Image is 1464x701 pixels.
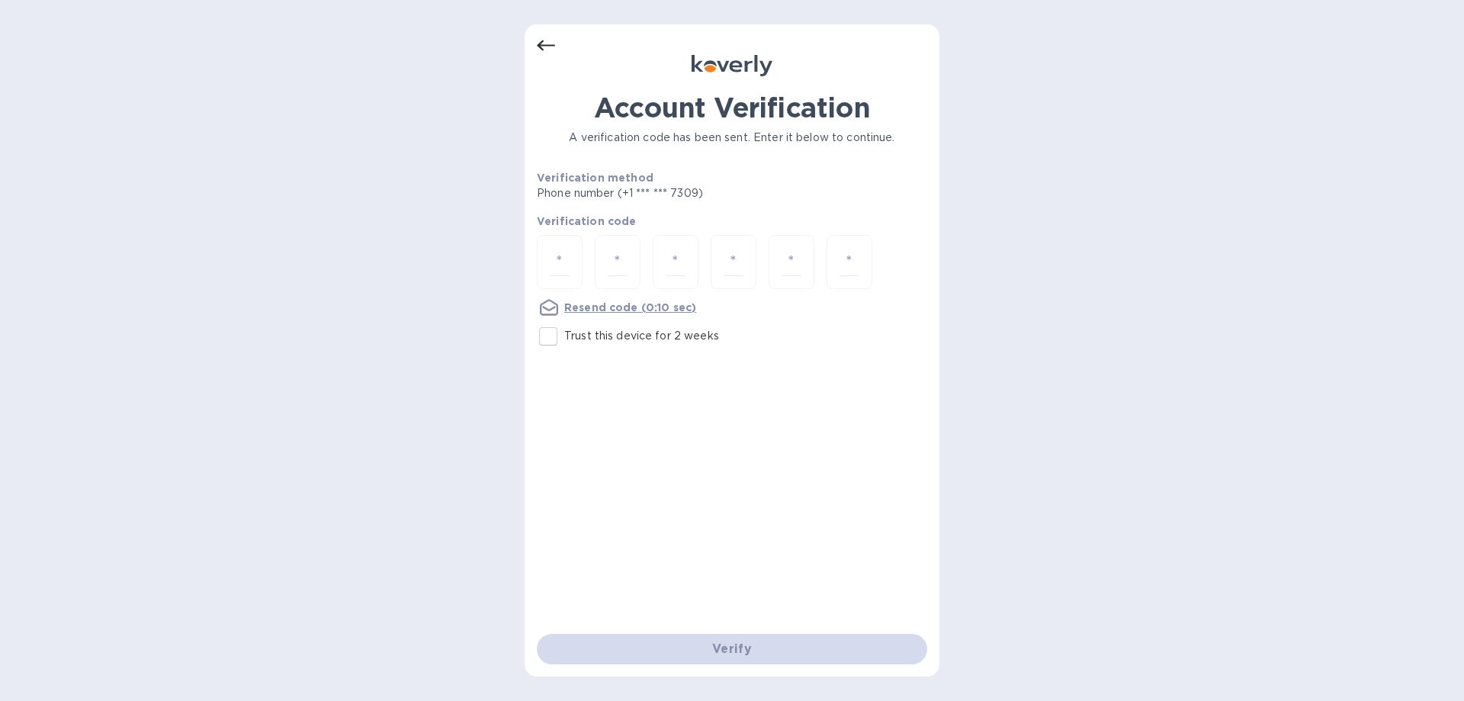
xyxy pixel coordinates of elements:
[537,214,927,229] p: Verification code
[537,185,820,201] p: Phone number (+1 *** *** 7309)
[537,92,927,124] h1: Account Verification
[564,301,696,314] u: Resend code (0:10 sec)
[537,130,927,146] p: A verification code has been sent. Enter it below to continue.
[537,172,653,184] b: Verification method
[564,328,719,344] p: Trust this device for 2 weeks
